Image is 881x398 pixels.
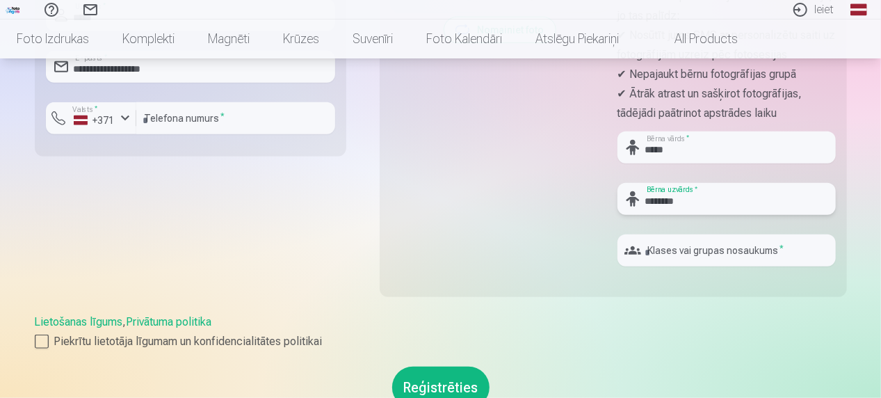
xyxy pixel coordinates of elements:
[6,6,21,14] img: /fa1
[35,315,123,328] a: Lietošanas līgums
[636,19,754,58] a: All products
[266,19,336,58] a: Krūzes
[617,65,836,84] p: ✔ Nepajaukt bērnu fotogrāfijas grupā
[35,314,847,350] div: ,
[617,84,836,123] p: ✔ Ātrāk atrast un sašķirot fotogrāfijas, tādējādi paātrinot apstrādes laiku
[336,19,410,58] a: Suvenīri
[191,19,266,58] a: Magnēti
[68,104,102,115] label: Valsts
[106,19,191,58] a: Komplekti
[46,102,136,134] button: Valsts*+371
[519,19,636,58] a: Atslēgu piekariņi
[127,315,212,328] a: Privātuma politika
[410,19,519,58] a: Foto kalendāri
[74,113,115,127] div: +371
[35,333,847,350] label: Piekrītu lietotāja līgumam un konfidencialitātes politikai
